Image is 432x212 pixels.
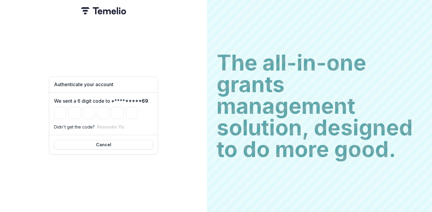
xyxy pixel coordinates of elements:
[126,107,138,119] input: Please enter your pin code
[54,97,149,104] label: We sent a 6 digit code to .
[112,107,124,119] input: Please enter your pin code
[54,124,95,130] p: Didn't get the code?
[54,140,153,150] button: Cancel
[81,7,126,14] img: Temelio
[68,107,80,119] input: Please enter your pin code
[54,82,153,87] h1: Authenticate your account
[97,124,124,129] button: Resendin 11s
[54,107,66,119] input: Please enter your pin code
[97,107,109,119] input: Please enter your pin code
[83,107,95,119] input: Please enter your pin code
